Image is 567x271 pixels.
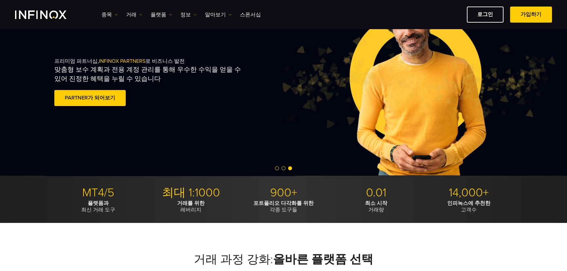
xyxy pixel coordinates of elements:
[101,11,118,19] a: 종목
[99,58,145,64] span: INFINOX PARTNERS
[54,90,126,106] a: PARTNER가 되어보기
[54,65,249,83] p: 맞춤형 보수 계획과 전용 계정 관리를 통해 우수한 수익을 얻을 수 있어 진정한 혜택을 누릴 수 있습니다
[54,47,297,118] div: 프리미엄 파트너십, 로 비즈니스 발전
[180,11,197,19] a: 정보
[205,11,232,19] a: 알아보기
[147,200,235,213] p: 레버리지
[54,186,142,200] p: MT4/5
[282,166,285,170] span: Go to slide 2
[54,252,513,267] h2: 거래 과정 강화:
[126,11,142,19] a: 거래
[240,11,261,19] a: 스폰서십
[275,166,279,170] span: Go to slide 1
[332,186,420,200] p: 0.01
[447,200,490,207] strong: 인피녹스에 추천한
[425,186,513,200] p: 14,000+
[365,200,387,207] strong: 최소 시작
[240,186,327,200] p: 900+
[273,252,373,266] strong: 올바른 플랫폼 선택
[425,200,513,213] p: 고객수
[240,200,327,213] p: 각종 도구들
[54,200,142,213] p: 최신 거래 도구
[177,200,205,207] strong: 거래를 위한
[253,200,314,207] strong: 포트폴리오 다각화를 위한
[467,7,503,23] a: 로그인
[510,7,552,23] a: 가입하기
[147,186,235,200] p: 최대 1:1000
[288,166,292,170] span: Go to slide 3
[332,200,420,213] p: 거래량
[88,200,109,207] strong: 플랫폼과
[151,11,172,19] a: 플랫폼
[15,10,82,19] a: INFINOX Logo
